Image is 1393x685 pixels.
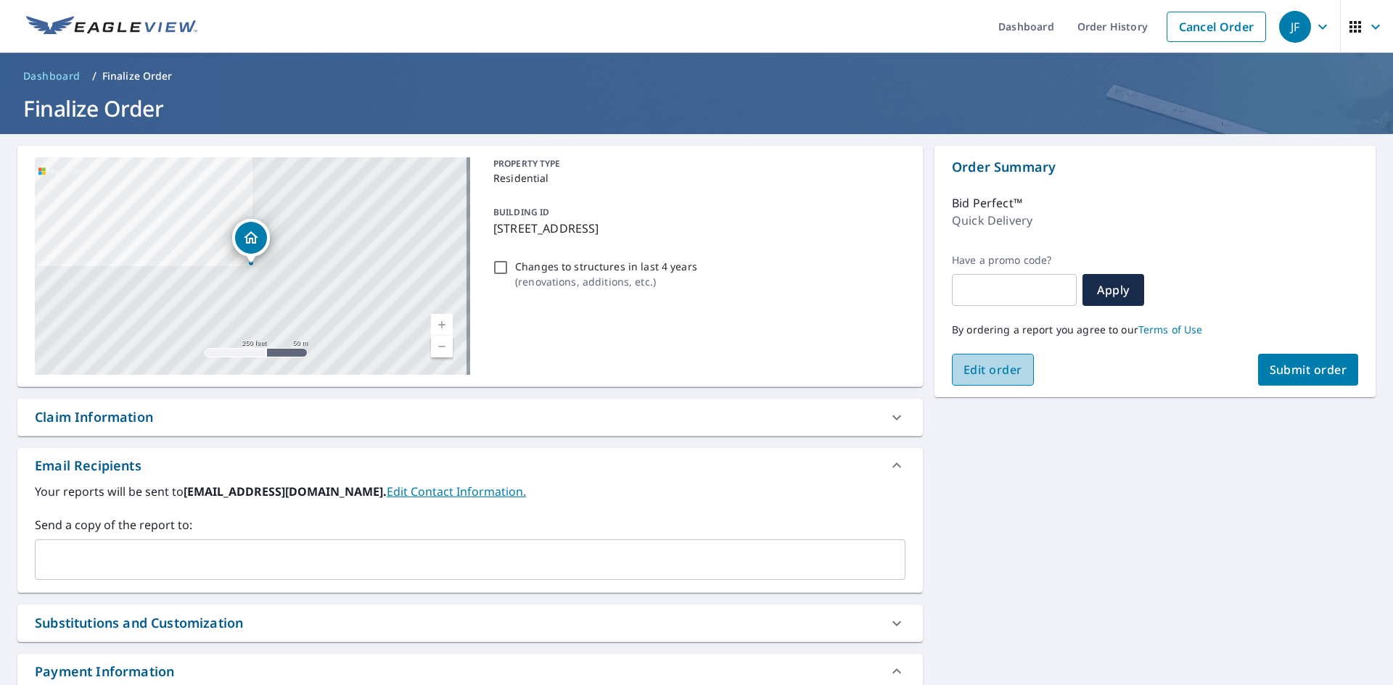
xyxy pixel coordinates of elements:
[431,336,453,357] a: Current Level 17, Zoom Out
[431,314,453,336] a: Current Level 17, Zoom In
[17,448,923,483] div: Email Recipients
[952,323,1358,336] p: By ordering a report you agree to our
[387,483,526,499] a: EditContactInfo
[35,456,141,476] div: Email Recipients
[35,483,905,500] label: Your reports will be sent to
[493,170,900,186] p: Residential
[17,65,1376,88] nav: breadcrumb
[493,157,900,170] p: PROPERTY TYPE
[26,16,197,38] img: EV Logo
[952,212,1032,229] p: Quick Delivery
[35,516,905,534] label: Send a copy of the report to:
[952,254,1077,267] label: Have a promo code?
[17,94,1376,123] h1: Finalize Order
[184,483,387,499] b: [EMAIL_ADDRESS][DOMAIN_NAME].
[493,206,549,218] p: BUILDING ID
[952,157,1358,177] p: Order Summary
[17,399,923,436] div: Claim Information
[35,407,153,427] div: Claim Information
[1279,11,1311,43] div: JF
[515,274,697,289] p: ( renovations, additions, etc. )
[515,259,697,274] p: Changes to structures in last 4 years
[1258,354,1359,386] button: Submit order
[493,220,900,237] p: [STREET_ADDRESS]
[35,613,243,633] div: Substitutions and Customization
[1270,362,1347,378] span: Submit order
[35,662,174,681] div: Payment Information
[17,605,923,642] div: Substitutions and Customization
[17,65,86,88] a: Dashboard
[952,354,1034,386] button: Edit order
[1138,323,1203,336] a: Terms of Use
[232,219,270,264] div: Dropped pin, building 1, Residential property, 172 Lake Rd Morristown, NJ 07960
[1094,282,1133,298] span: Apply
[102,69,173,83] p: Finalize Order
[952,194,1022,212] p: Bid Perfect™
[963,362,1022,378] span: Edit order
[1167,12,1266,42] a: Cancel Order
[1082,274,1144,306] button: Apply
[23,69,81,83] span: Dashboard
[92,67,96,85] li: /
